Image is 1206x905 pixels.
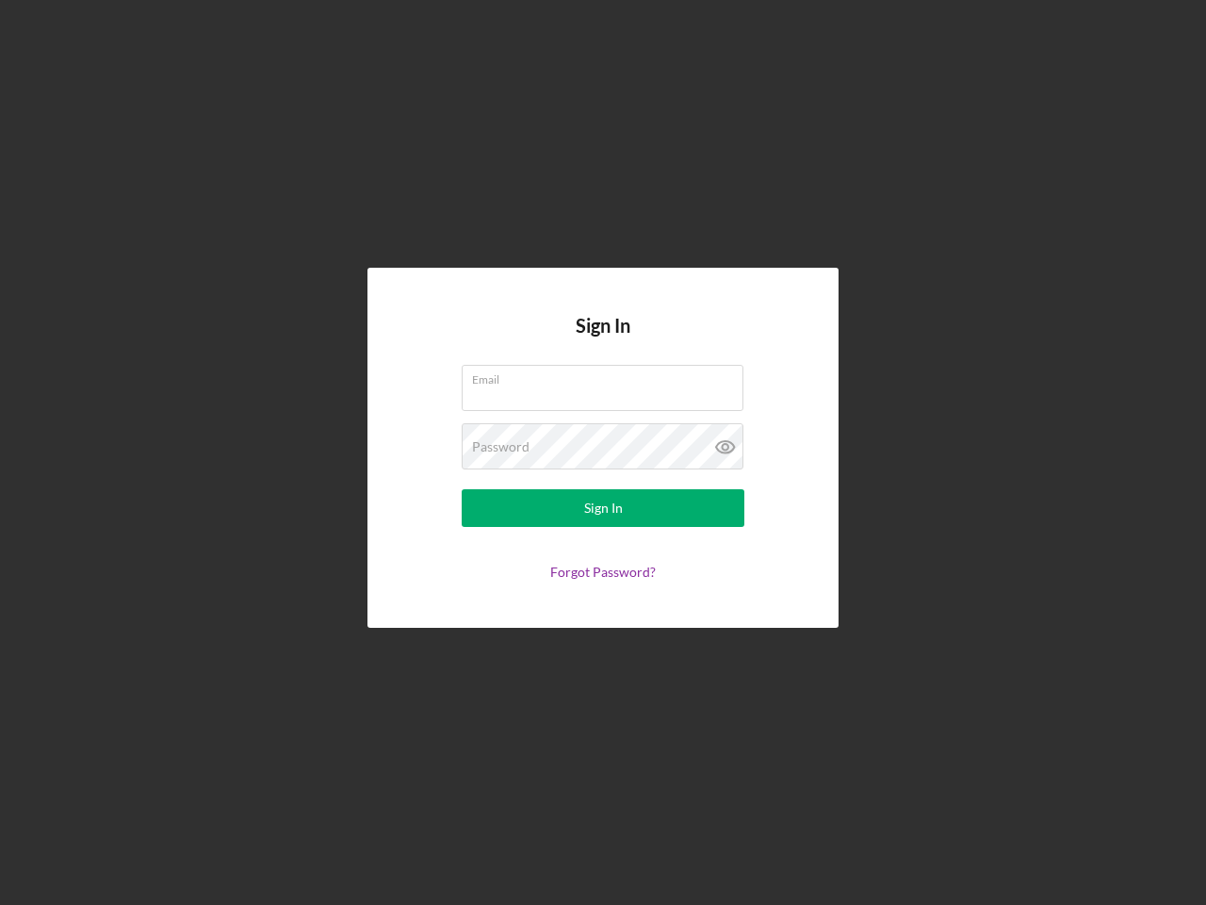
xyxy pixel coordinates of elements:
[472,439,530,454] label: Password
[550,564,656,580] a: Forgot Password?
[472,366,743,387] label: Email
[576,315,630,365] h4: Sign In
[584,489,623,527] div: Sign In
[462,489,744,527] button: Sign In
